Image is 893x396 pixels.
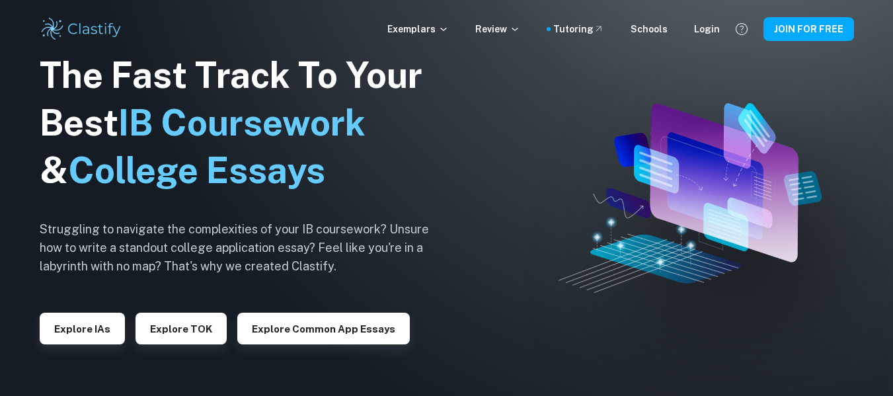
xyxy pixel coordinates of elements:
a: Tutoring [553,22,604,36]
button: JOIN FOR FREE [763,17,854,41]
a: Login [694,22,720,36]
p: Exemplars [387,22,449,36]
a: Explore IAs [40,322,125,335]
button: Explore TOK [136,313,227,344]
span: IB Coursework [118,102,366,143]
a: Explore TOK [136,322,227,335]
button: Explore IAs [40,313,125,344]
a: Explore Common App essays [237,322,410,335]
button: Help and Feedback [730,18,753,40]
p: Review [475,22,520,36]
button: Explore Common App essays [237,313,410,344]
h6: Struggling to navigate the complexities of your IB coursework? Unsure how to write a standout col... [40,220,449,276]
span: College Essays [68,149,325,191]
a: Schools [631,22,668,36]
img: Clastify logo [40,16,124,42]
img: Clastify hero [559,103,822,294]
h1: The Fast Track To Your Best & [40,52,449,194]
